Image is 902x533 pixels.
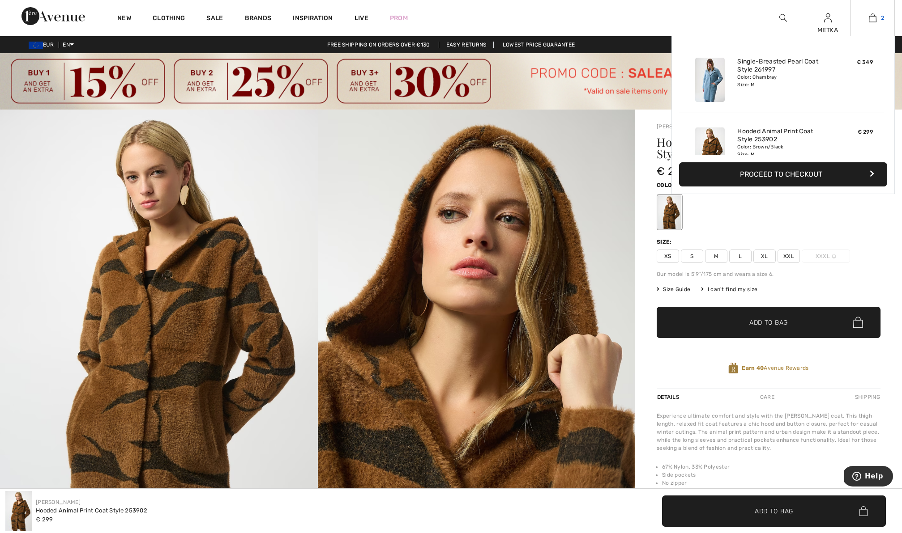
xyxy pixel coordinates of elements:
[802,250,850,263] span: XXXL
[657,136,843,160] h1: Hooded Animal Print Coat Style 253902
[657,165,687,178] span: € 299
[701,285,757,293] div: I can't find my size
[293,14,333,24] span: Inspiration
[844,466,893,488] iframe: Opens a widget where you can find more information
[153,14,185,24] a: Clothing
[657,250,679,263] span: XS
[881,14,884,22] span: 2
[832,254,836,258] img: ring-m.svg
[5,491,32,531] img: Hooded Animal Print Coat Style 253902
[755,506,793,516] span: Add to Bag
[657,270,881,278] div: Our model is 5'9"/175 cm and wears a size 6.
[681,250,703,263] span: S
[695,127,725,172] img: Hooded Animal Print Coat Style 253902
[657,285,690,293] span: Size Guide
[857,59,873,65] span: € 349
[390,13,408,23] a: Prom
[496,42,582,48] a: Lowest Price Guarantee
[679,162,887,186] button: Proceed to Checkout
[729,250,752,263] span: L
[657,412,881,452] div: Experience ultimate comfort and style with the [PERSON_NAME] coat. This thigh-length, relaxed fit...
[851,13,894,23] a: 2
[737,74,825,88] div: Color: Chambray Size: M
[662,479,881,487] li: No zipper
[737,127,825,144] a: Hooded Animal Print Coat Style 253902
[21,7,85,25] img: 1ère Avenue
[858,129,873,135] span: € 299
[657,182,678,188] span: Color:
[657,307,881,338] button: Add to Bag
[853,317,863,328] img: Bag.svg
[662,471,881,479] li: Side pockets
[662,463,881,471] li: 67% Nylon, 33% Polyester
[355,13,368,23] a: Live
[206,14,223,24] a: Sale
[728,362,738,374] img: Avenue Rewards
[737,58,825,74] a: Single-Breasted Pearl Coat Style 261997
[779,13,787,23] img: search the website
[439,42,494,48] a: Easy Returns
[657,238,674,246] div: Size:
[36,499,81,505] a: [PERSON_NAME]
[63,42,74,48] span: EN
[752,389,782,405] div: Care
[658,195,681,229] div: Brown/Black
[695,58,725,102] img: Single-Breasted Pearl Coat Style 261997
[742,365,764,371] strong: Earn 40
[778,250,800,263] span: XXL
[705,250,727,263] span: M
[806,25,850,35] div: METKA
[657,123,701,130] a: [PERSON_NAME]
[29,42,57,48] span: EUR
[245,14,272,24] a: Brands
[29,42,43,49] img: Euro
[853,389,881,405] div: Shipping
[869,13,876,23] img: My Bag
[749,317,788,327] span: Add to Bag
[753,250,776,263] span: XL
[737,144,825,158] div: Color: Brown/Black Size: M
[824,13,832,23] img: My Info
[117,14,131,24] a: New
[662,495,886,527] button: Add to Bag
[320,42,437,48] a: Free shipping on orders over €130
[36,506,147,515] div: Hooded Animal Print Coat Style 253902
[824,13,832,22] a: Sign In
[662,487,881,495] li: Unlined
[36,516,53,523] span: € 299
[859,506,868,516] img: Bag.svg
[742,364,808,372] span: Avenue Rewards
[657,389,682,405] div: Details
